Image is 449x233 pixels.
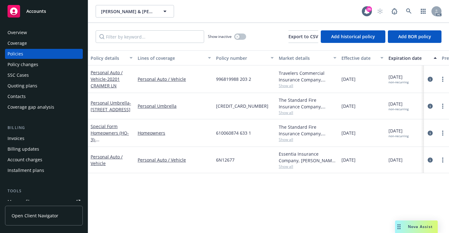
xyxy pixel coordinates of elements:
[88,50,135,65] button: Policy details
[439,102,446,110] a: more
[8,60,38,70] div: Policy changes
[276,50,339,65] button: Market details
[408,224,433,229] span: Nova Assist
[417,5,430,18] a: Switch app
[279,124,336,137] div: The Standard Fire Insurance Company, Travelers Insurance
[5,102,83,112] a: Coverage gap analysis
[8,28,27,38] div: Overview
[216,55,267,61] div: Policy number
[138,103,211,109] a: Personal Umbrella
[279,70,336,83] div: Travelers Commercial Insurance Company, Travelers Insurance
[331,34,375,39] span: Add historical policy
[439,156,446,164] a: more
[395,220,403,233] div: Drag to move
[91,70,123,89] a: Personal Auto / Vehicle
[5,81,83,91] a: Quoting plans
[388,127,409,138] span: [DATE]
[5,49,83,59] a: Policies
[341,103,356,109] span: [DATE]
[288,30,318,43] button: Export to CSV
[5,3,83,20] a: Accounts
[279,164,336,169] span: Show all
[426,156,434,164] a: circleInformation
[216,157,235,163] span: 6N12677
[216,103,268,109] span: [CREDIT_CARD_NUMBER]
[96,5,174,18] button: [PERSON_NAME] & [PERSON_NAME]
[138,130,211,136] a: Homeowners
[214,50,276,65] button: Policy number
[101,8,155,15] span: [PERSON_NAME] & [PERSON_NAME]
[321,30,385,43] button: Add historical policy
[288,34,318,39] span: Export to CSV
[279,110,336,115] span: Show all
[91,55,126,61] div: Policy details
[398,34,431,39] span: Add BOR policy
[388,74,409,84] span: [DATE]
[439,75,446,83] a: more
[279,151,336,164] div: Essentia Insurance Company, [PERSON_NAME] Insurance
[388,157,403,163] span: [DATE]
[8,38,27,48] div: Coverage
[8,49,23,59] div: Policies
[339,50,386,65] button: Effective date
[374,5,386,18] a: Start snowing
[216,130,251,136] span: 610060874 633 1
[8,144,39,154] div: Billing updates
[341,157,356,163] span: [DATE]
[5,125,83,131] div: Billing
[388,80,409,84] div: non-recurring
[5,197,83,207] a: Manage files
[279,97,336,110] div: The Standard Fire Insurance Company, Travelers Insurance
[388,101,409,111] span: [DATE]
[138,76,211,82] a: Personal Auto / Vehicle
[5,165,83,175] a: Installment plans
[8,91,26,101] div: Contacts
[26,9,46,14] span: Accounts
[8,165,44,175] div: Installment plans
[5,144,83,154] a: Billing updates
[341,55,377,61] div: Effective date
[96,30,204,43] input: Filter by keyword...
[5,188,83,194] div: Tools
[8,133,24,143] div: Invoices
[388,134,409,138] div: non-recurring
[208,34,232,39] span: Show inactive
[5,38,83,48] a: Coverage
[8,102,54,112] div: Coverage gap analysis
[388,55,430,61] div: Expiration date
[426,75,434,83] a: circleInformation
[135,50,214,65] button: Lines of coverage
[366,6,372,12] div: 26
[279,137,336,142] span: Show all
[138,157,211,163] a: Personal Auto / Vehicle
[138,55,204,61] div: Lines of coverage
[91,100,131,112] a: Personal Umbrella
[91,154,123,166] a: Personal Auto / Vehicle
[386,50,439,65] button: Expiration date
[91,100,131,112] span: - [STREET_ADDRESS]
[91,123,130,149] a: Special Form Homeowners (HO-3)
[388,30,441,43] button: Add BOR policy
[5,91,83,101] a: Contacts
[12,212,58,219] span: Open Client Navigator
[5,155,83,165] a: Account charges
[403,5,415,18] a: Search
[341,76,356,82] span: [DATE]
[341,130,356,136] span: [DATE]
[426,129,434,137] a: circleInformation
[439,129,446,137] a: more
[5,70,83,80] a: SSC Cases
[426,102,434,110] a: circleInformation
[388,5,401,18] a: Report a Bug
[8,70,29,80] div: SSC Cases
[5,133,83,143] a: Invoices
[5,60,83,70] a: Policy changes
[5,28,83,38] a: Overview
[279,55,330,61] div: Market details
[279,83,336,88] span: Show all
[8,81,37,91] div: Quoting plans
[8,197,34,207] div: Manage files
[216,76,251,82] span: 996819988 203 2
[388,107,409,111] div: non-recurring
[8,155,42,165] div: Account charges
